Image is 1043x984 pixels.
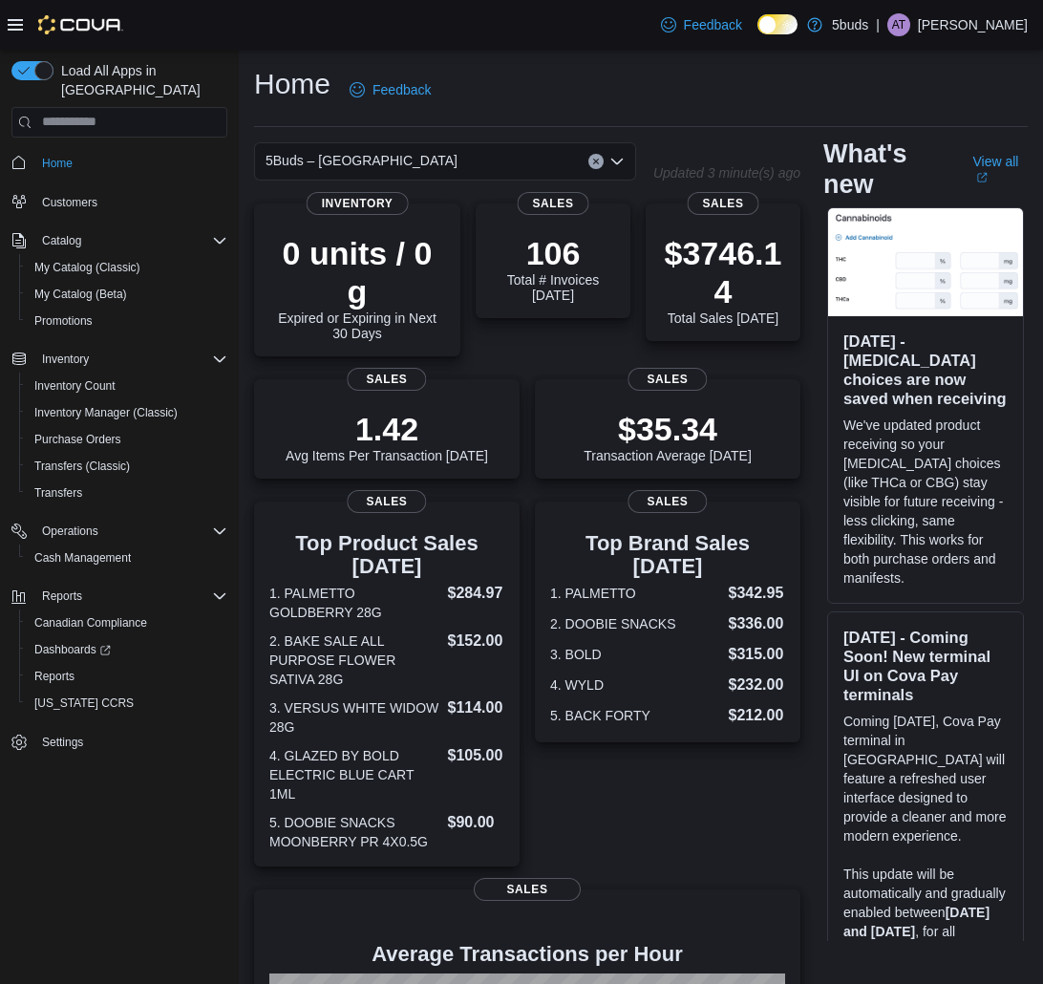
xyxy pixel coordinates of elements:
button: Reports [4,583,235,610]
button: Inventory Manager (Classic) [19,399,235,426]
h4: Average Transactions per Hour [269,943,785,966]
a: View allExternal link [972,154,1028,184]
span: My Catalog (Classic) [27,256,227,279]
p: We've updated product receiving so your [MEDICAL_DATA] choices (like THCa or CBG) stay visible fo... [843,416,1008,588]
span: My Catalog (Beta) [34,287,127,302]
p: Coming [DATE], Cova Pay terminal in [GEOGRAPHIC_DATA] will feature a refreshed user interface des... [843,712,1008,845]
a: My Catalog (Classic) [27,256,148,279]
span: [US_STATE] CCRS [34,695,134,711]
span: 5Buds – [GEOGRAPHIC_DATA] [266,149,458,172]
dt: 5. BACK FORTY [550,706,721,725]
span: Purchase Orders [27,428,227,451]
span: Operations [42,524,98,539]
span: Canadian Compliance [34,615,147,631]
dd: $284.97 [448,582,505,605]
button: [US_STATE] CCRS [19,690,235,717]
button: Catalog [4,227,235,254]
button: Purchase Orders [19,426,235,453]
span: Inventory Count [34,378,116,394]
dt: 2. BAKE SALE ALL PURPOSE FLOWER SATIVA 28G [269,631,440,689]
svg: External link [976,172,988,183]
span: Promotions [34,313,93,329]
div: Total # Invoices [DATE] [491,234,615,303]
span: Inventory [307,192,409,215]
button: Canadian Compliance [19,610,235,636]
p: Updated 3 minute(s) ago [653,165,800,181]
p: $35.34 [584,410,752,448]
span: Dark Mode [757,34,758,35]
span: Sales [628,490,707,513]
button: Inventory [4,346,235,373]
dt: 1. PALMETTO [550,584,721,603]
dt: 5. DOOBIE SNACKS MOONBERRY PR 4X0.5G [269,813,440,851]
div: Transaction Average [DATE] [584,410,752,463]
a: Feedback [653,6,750,44]
p: | [876,13,880,36]
button: Catalog [34,229,89,252]
p: 106 [491,234,615,272]
a: My Catalog (Beta) [27,283,135,306]
span: Sales [347,490,426,513]
span: Inventory Manager (Classic) [27,401,227,424]
dd: $212.00 [729,704,786,727]
span: Customers [34,190,227,214]
dd: $114.00 [448,696,505,719]
span: Catalog [42,233,81,248]
h1: Home [254,65,330,103]
span: My Catalog (Beta) [27,283,227,306]
dd: $315.00 [729,643,786,666]
span: Transfers (Classic) [27,455,227,478]
span: Inventory [34,348,227,371]
div: Avg Items Per Transaction [DATE] [286,410,488,463]
button: My Catalog (Classic) [19,254,235,281]
span: Transfers [27,481,227,504]
span: Dashboards [27,638,227,661]
button: Reports [34,585,90,608]
dd: $152.00 [448,630,505,652]
dd: $336.00 [729,612,786,635]
button: Settings [4,728,235,756]
button: Inventory Count [19,373,235,399]
span: Feedback [372,80,431,99]
a: Dashboards [19,636,235,663]
span: Sales [518,192,589,215]
span: My Catalog (Classic) [34,260,140,275]
span: Reports [42,588,82,604]
a: Reports [27,665,82,688]
button: Inventory [34,348,96,371]
nav: Complex example [11,141,227,806]
button: Promotions [19,308,235,334]
h3: [DATE] - Coming Soon! New terminal UI on Cova Pay terminals [843,628,1008,704]
dt: 4. WYLD [550,675,721,695]
span: Settings [34,730,227,754]
div: Expired or Expiring in Next 30 Days [269,234,445,341]
span: Cash Management [34,550,131,566]
span: Promotions [27,310,227,332]
span: Cash Management [27,546,227,569]
p: [PERSON_NAME] [918,13,1028,36]
span: Reports [34,669,74,684]
div: Total Sales [DATE] [661,234,785,326]
span: Catalog [34,229,227,252]
button: Operations [4,518,235,545]
span: Sales [628,368,707,391]
span: Transfers (Classic) [34,459,130,474]
button: Transfers (Classic) [19,453,235,480]
button: Clear input [588,154,604,169]
button: My Catalog (Beta) [19,281,235,308]
button: Reports [19,663,235,690]
span: Sales [347,368,426,391]
button: Open list of options [609,154,625,169]
button: Transfers [19,480,235,506]
dt: 4. GLAZED BY BOLD ELECTRIC BLUE CART 1ML [269,746,440,803]
dt: 3. BOLD [550,645,721,664]
a: Transfers [27,481,90,504]
dd: $232.00 [729,674,786,696]
dt: 2. DOOBIE SNACKS [550,614,721,633]
span: Load All Apps in [GEOGRAPHIC_DATA] [53,61,227,99]
dd: $90.00 [448,811,505,834]
p: 1.42 [286,410,488,448]
a: Inventory Manager (Classic) [27,401,185,424]
p: 5buds [832,13,868,36]
span: Canadian Compliance [27,611,227,634]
